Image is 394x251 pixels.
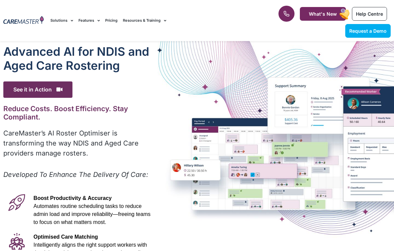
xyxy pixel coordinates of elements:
[33,195,112,201] span: Boost Productivity & Accuracy
[50,9,73,32] a: Solutions
[3,128,158,158] p: CareMaster’s AI Roster Optimiser is transforming the way NDIS and Aged Care providers manage rost...
[50,9,251,32] nav: Menu
[3,81,72,98] span: See it in Action
[3,171,148,179] em: Developed To Enhance The Delivery Of Care:
[33,203,150,225] span: Automates routine scheduling tasks to reduce admin load and improve reliability—freeing teams to ...
[105,9,118,32] a: Pricing
[3,104,158,121] h2: Reduce Costs. Boost Efficiency. Stay Compliant.
[349,28,387,34] span: Request a Demo
[123,9,166,32] a: Resources & Training
[3,16,44,25] img: CareMaster Logo
[300,7,346,21] a: What's New
[352,7,387,21] a: Help Centre
[78,9,100,32] a: Features
[309,11,337,17] span: What's New
[345,24,391,38] a: Request a Demo
[3,44,158,72] h1: Advanced Al for NDIS and Aged Care Rostering
[356,11,383,17] span: Help Centre
[33,234,98,240] span: Optimised Care Matching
